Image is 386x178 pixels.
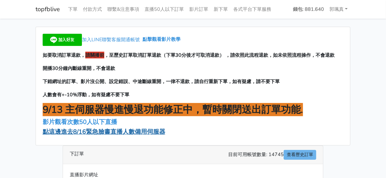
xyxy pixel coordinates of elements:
[187,3,211,16] a: 影片訂單
[82,36,140,43] span: 加入LINE聯繫客服開通帳號
[43,91,129,98] span: 人數會有+-10%浮動，如有疑慮不要下單
[43,52,85,58] span: 如要取消訂單退款，
[43,103,303,116] span: 9/13 主伺服器慢進慢退功能修正中，暫時關閉送出訂單功能.
[231,3,274,16] a: 各式平台下單服務
[327,3,350,16] a: 郭珮真
[143,36,180,43] a: 點擊觀看影片教學
[284,150,316,160] a: 查看歷史訂單
[79,118,119,126] a: 50人以下直播
[65,3,80,16] a: 下單
[211,3,231,16] a: 新下單
[142,3,187,16] a: 直播50人以下訂單
[43,118,79,126] a: 影片觀看次數
[43,78,280,85] span: 下錯網址的訂單、影片沒公開、設定錯誤、中途斷線重開，一律不退款，請自行重新下單，如有疑慮，請不要下單
[105,3,142,16] a: 聯繫&注意事項
[43,34,82,46] img: 加入好友
[43,65,115,72] span: 開播30分鐘內斷線重開，不會退款
[43,128,165,136] a: 點這邊進去8/16緊急臉書直播人數備用伺服器
[36,3,60,16] a: topfblive
[293,6,324,12] strong: 錢包: 881.640
[85,52,104,58] span: 請關播前
[290,3,327,16] a: 錢包: 881.640
[80,3,105,16] a: 付款方式
[228,150,316,160] span: 目前可用帳號數量: 14745
[63,146,323,164] div: 下訂單
[79,118,117,126] span: 50人以下直播
[104,52,335,58] span: ，至歷史訂單取消訂單退款（下單30分後才可取消退款） ，請依照此流程退款，如未依照流程操作，不會退款
[43,36,143,43] a: 加入LINE聯繫客服開通帳號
